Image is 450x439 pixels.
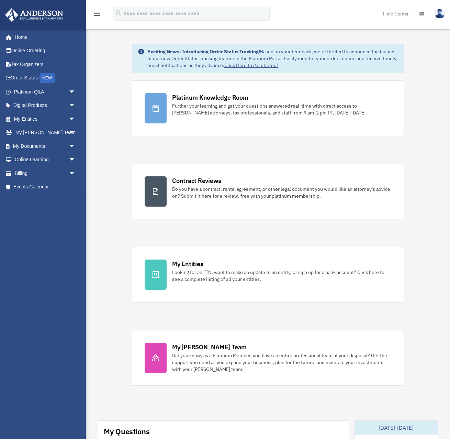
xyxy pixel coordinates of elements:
[355,421,438,435] div: [DATE]-[DATE]
[147,48,398,69] div: Based on your feedback, we're thrilled to announce the launch of our new Order Status Tracking fe...
[172,352,391,373] div: Did you know, as a Platinum Member, you have an entire professional team at your disposal? Get th...
[69,99,82,113] span: arrow_drop_down
[5,71,86,85] a: Order StatusNEW
[3,8,65,22] img: Anderson Advisors Platinum Portal
[172,343,247,351] div: My [PERSON_NAME] Team
[5,57,86,71] a: Tax Organizers
[104,426,150,437] div: My Questions
[435,9,445,19] img: User Pic
[5,139,86,153] a: My Documentsarrow_drop_down
[5,85,86,99] a: Platinum Q&Aarrow_drop_down
[132,247,404,303] a: My Entities Looking for an EIN, want to make an update to an entity, or sign up for a bank accoun...
[132,164,404,219] a: Contract Reviews Do you have a contract, rental agreement, or other legal document you would like...
[132,80,404,136] a: Platinum Knowledge Room Further your learning and get your questions answered real-time with dire...
[172,93,248,102] div: Platinum Knowledge Room
[5,180,86,194] a: Events Calendar
[172,269,391,283] div: Looking for an EIN, want to make an update to an entity, or sign up for a bank account? Click her...
[69,126,82,140] span: arrow_drop_down
[69,139,82,153] span: arrow_drop_down
[93,12,101,18] a: menu
[69,153,82,167] span: arrow_drop_down
[5,153,86,167] a: Online Learningarrow_drop_down
[172,260,203,268] div: My Entities
[40,73,55,83] div: NEW
[115,9,122,17] i: search
[5,99,86,112] a: Digital Productsarrow_drop_down
[5,166,86,180] a: Billingarrow_drop_down
[5,126,86,140] a: My [PERSON_NAME] Teamarrow_drop_down
[132,330,404,386] a: My [PERSON_NAME] Team Did you know, as a Platinum Member, you have an entire professional team at...
[5,30,82,44] a: Home
[147,48,260,55] strong: Exciting News: Introducing Order Status Tracking!
[69,112,82,126] span: arrow_drop_down
[172,186,391,199] div: Do you have a contract, rental agreement, or other legal document you would like an attorney's ad...
[224,62,278,68] a: Click Here to get started!
[172,102,391,116] div: Further your learning and get your questions answered real-time with direct access to [PERSON_NAM...
[5,112,86,126] a: My Entitiesarrow_drop_down
[93,10,101,18] i: menu
[172,176,221,185] div: Contract Reviews
[5,44,86,58] a: Online Ordering
[69,166,82,180] span: arrow_drop_down
[69,85,82,99] span: arrow_drop_down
